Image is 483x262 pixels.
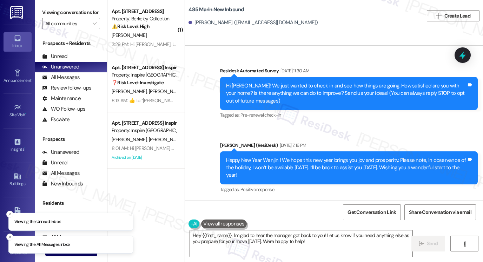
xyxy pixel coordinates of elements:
span: Share Conversation via email [409,209,471,216]
i:  [462,241,467,247]
a: Inbox [4,32,32,51]
span: Positive response [240,186,274,192]
a: Insights • [4,136,32,155]
div: [DATE] 11:30 AM [279,67,309,74]
textarea: Hey {{first_name}}, I'm glad to hear the manager got back to you! Let us know if you need anythin... [190,230,412,257]
div: WO Follow-ups [42,105,85,113]
button: Create Lead [427,10,479,21]
span: Pre-renewal check-in [240,112,281,118]
button: Close toast [6,234,13,241]
div: All Messages [42,170,80,177]
span: Get Conversation Link [348,209,396,216]
p: Viewing the Unread inbox [14,218,60,225]
strong: ❓ Risk Level: Investigate [112,79,164,86]
div: [DATE] 7:16 PM [278,142,306,149]
span: Send [427,240,438,247]
b: 485 Marin: New Inbound [188,6,244,13]
div: Archived on [DATE] [111,153,177,162]
span: • [31,77,32,82]
span: • [25,111,26,116]
button: Get Conversation Link [343,204,401,220]
div: Property: Inspire [GEOGRAPHIC_DATA] [112,127,177,134]
div: Property: Berkeley Collection [112,15,177,22]
a: Templates • [4,240,32,258]
div: Tagged as: [220,184,478,195]
p: Viewing the All Messages inbox [14,242,70,248]
div: Review follow-ups [42,84,91,92]
span: [PERSON_NAME] [149,136,184,143]
div: Residesk Automated Survey [220,67,478,77]
i:  [436,13,441,19]
div: Apt. [STREET_ADDRESS] [112,8,177,15]
div: Hi [PERSON_NAME]! We just wanted to check in and see how things are going. How satisfied are you ... [226,82,467,105]
div: New Inbounds [42,180,83,188]
span: Create Lead [444,12,470,20]
div: Apt. [STREET_ADDRESS] Inspire Homes [GEOGRAPHIC_DATA] [112,64,177,71]
span: • [24,146,25,151]
i:  [419,241,424,247]
div: Happy New Year Wenjin ! We hope this new year brings you joy and prosperity. Please note, in obse... [226,157,467,179]
div: Prospects + Residents [35,40,107,47]
div: [PERSON_NAME]. ([EMAIL_ADDRESS][DOMAIN_NAME]) [188,19,318,26]
input: All communities [45,18,89,29]
strong: ⚠️ Risk Level: High [112,23,150,30]
div: Unanswered [42,149,79,156]
span: [PERSON_NAME] [112,88,149,94]
button: Close toast [6,210,13,217]
button: Send [411,236,445,251]
a: Site Visit • [4,101,32,120]
div: Residents [35,199,107,207]
span: [PERSON_NAME] [149,88,186,94]
div: Unanswered [42,63,79,71]
div: [PERSON_NAME] (ResiDesk) [220,142,478,151]
div: Unread [42,159,67,166]
button: Share Conversation via email [404,204,476,220]
a: Leads [4,205,32,224]
div: Prospects [35,136,107,143]
div: Tagged as: [220,110,478,120]
span: [PERSON_NAME] [112,32,147,38]
div: Escalate [42,116,70,123]
div: Property: Inspire [GEOGRAPHIC_DATA] [112,71,177,79]
span: [PERSON_NAME] [112,136,149,143]
img: ResiDesk Logo [10,6,25,19]
div: Maintenance [42,95,81,102]
div: All Messages [42,74,80,81]
a: Buildings [4,170,32,189]
div: Apt. [STREET_ADDRESS] Inspire Homes [GEOGRAPHIC_DATA] [112,119,177,127]
label: Viewing conversations for [42,7,100,18]
div: Unread [42,53,67,60]
i:  [93,21,97,26]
